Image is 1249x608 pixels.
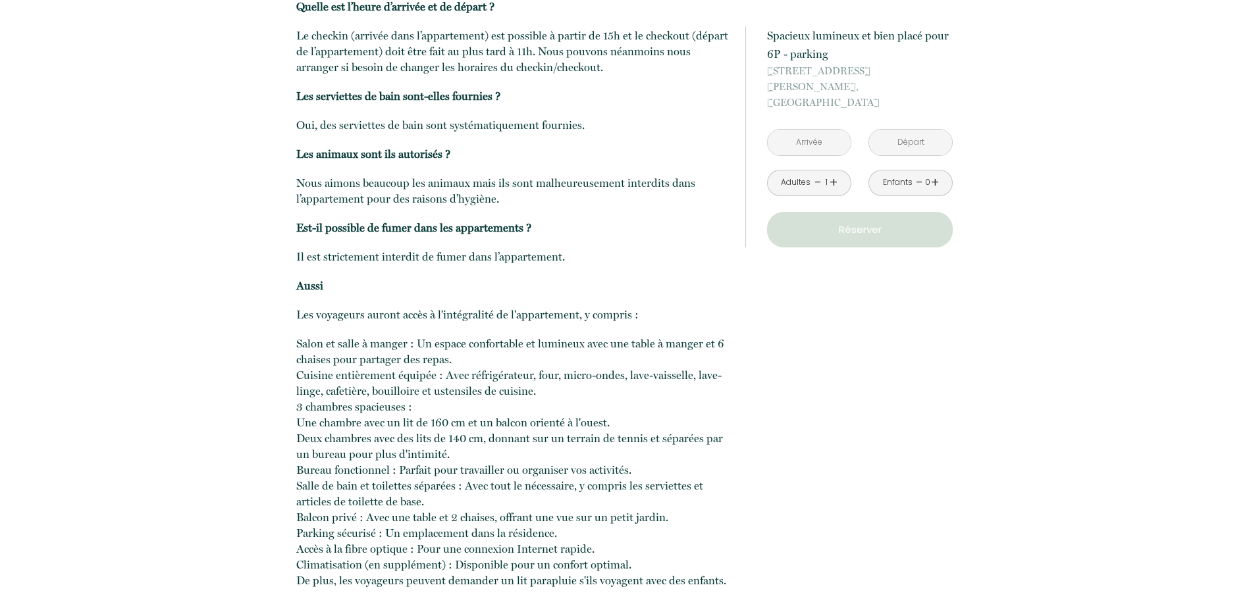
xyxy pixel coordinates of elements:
[869,130,952,155] input: Départ
[767,63,953,111] p: [GEOGRAPHIC_DATA]
[296,89,500,103] b: Les serviettes de bain sont-elles fournies ?
[772,222,948,238] p: Réserver
[296,307,728,322] p: Les voyageurs auront accès à l'intégralité de l'appartement, y compris :
[296,279,323,292] strong: Aussi
[296,147,450,161] b: Les animaux sont ils autorisés ?
[767,63,953,95] span: [STREET_ADDRESS][PERSON_NAME],
[883,176,913,189] div: Enfants
[767,212,953,247] button: Réserver
[296,336,728,588] p: Salon et salle à manger : Un espace confortable et lumineux avec une table à manger et 6 chaises ...
[823,176,830,189] div: 1
[296,175,728,207] p: Nous aimons beaucoup les animaux mais ils sont malheureusement interdits dans l’appartement pour ...
[814,172,822,193] a: -
[296,28,728,75] p: Le checkin (arrivée dans l’appartement) est possible à partir de 15h et le checkout (départ de l’...
[931,172,939,193] a: +
[296,221,531,234] b: Est-il possible de fumer dans les appartements ?
[296,117,728,133] p: Oui, des serviettes de bain sont systématiquement fournies.
[781,176,811,189] div: Adultes
[924,176,931,189] div: 0
[296,249,728,265] p: Il est strictement interdit de fumer dans l’appartement.
[830,172,837,193] a: +
[768,130,851,155] input: Arrivée
[916,172,923,193] a: -
[767,26,953,63] p: Spacieux lumineux et bien placé pour 6P - parking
